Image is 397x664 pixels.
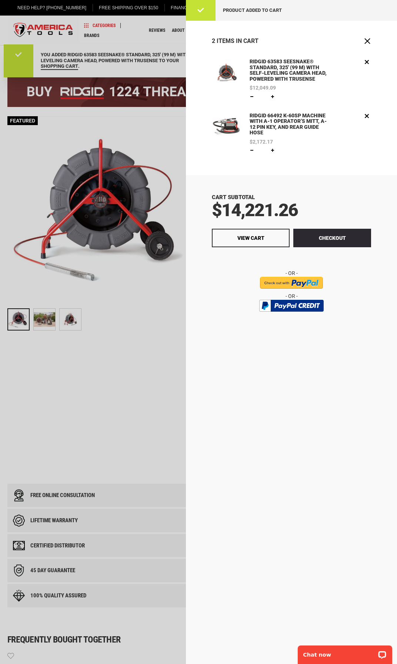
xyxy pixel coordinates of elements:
[212,199,298,221] span: $14,221.26
[212,58,241,87] img: RIDGID 63583 SEESNAKE® STANDARD, 325' (99 M) WITH SELF-LEVELING CAMERA HEAD, POWERED WITH TRUSENSE
[212,112,241,141] img: RIDGID 66492 K-60SP MACHINE WITH A-1 OPERATOR’S MITT, A-12 PIN KEY, AND REAR GUIDE HOSE
[212,37,215,44] span: 2
[212,58,241,101] a: RIDGID 63583 SEESNAKE® STANDARD, 325' (99 M) WITH SELF-LEVELING CAMERA HEAD, POWERED WITH TRUSENSE
[293,229,371,247] button: Checkout
[293,641,397,664] iframe: LiveChat chat widget
[264,313,319,322] img: btn_bml_text.png
[212,229,290,247] a: View Cart
[248,58,333,83] a: RIDGID 63583 SEESNAKE® STANDARD, 325' (99 M) WITH SELF-LEVELING CAMERA HEAD, POWERED WITH TRUSENSE
[237,235,264,241] span: View Cart
[248,112,333,137] a: RIDGID 66492 K-60SP MACHINE WITH A-1 OPERATOR’S MITT, A-12 PIN KEY, AND REAR GUIDE HOSE
[217,37,258,44] span: Items in Cart
[250,85,276,90] span: $12,049.09
[223,7,282,13] span: Product added to cart
[212,194,255,201] span: Cart Subtotal
[212,112,241,155] a: RIDGID 66492 K-60SP MACHINE WITH A-1 OPERATOR’S MITT, A-12 PIN KEY, AND REAR GUIDE HOSE
[364,37,371,45] button: Close
[250,139,273,144] span: $2,172.17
